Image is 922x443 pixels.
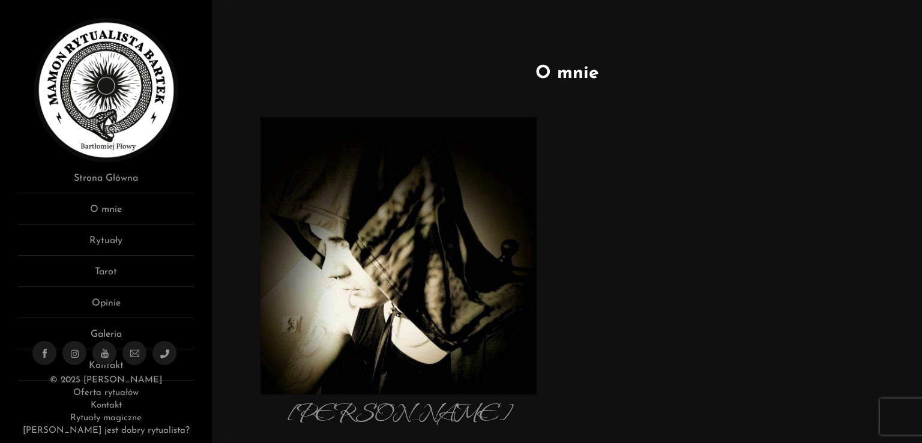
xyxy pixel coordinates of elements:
h1: O mnie [230,60,904,87]
a: Rytuały magiczne [70,414,141,423]
a: O mnie [18,202,194,225]
a: Rytuały [18,234,194,256]
a: Galeria [18,327,194,349]
a: Kontakt [91,401,122,410]
a: Strona Główna [18,171,194,193]
a: Oferta rytuałów [73,388,138,397]
img: Rytualista Bartek [34,18,178,162]
a: Tarot [18,265,194,287]
a: Opinie [18,296,194,318]
p: [PERSON_NAME] [236,394,561,435]
a: [PERSON_NAME] jest dobry rytualista? [23,426,190,435]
